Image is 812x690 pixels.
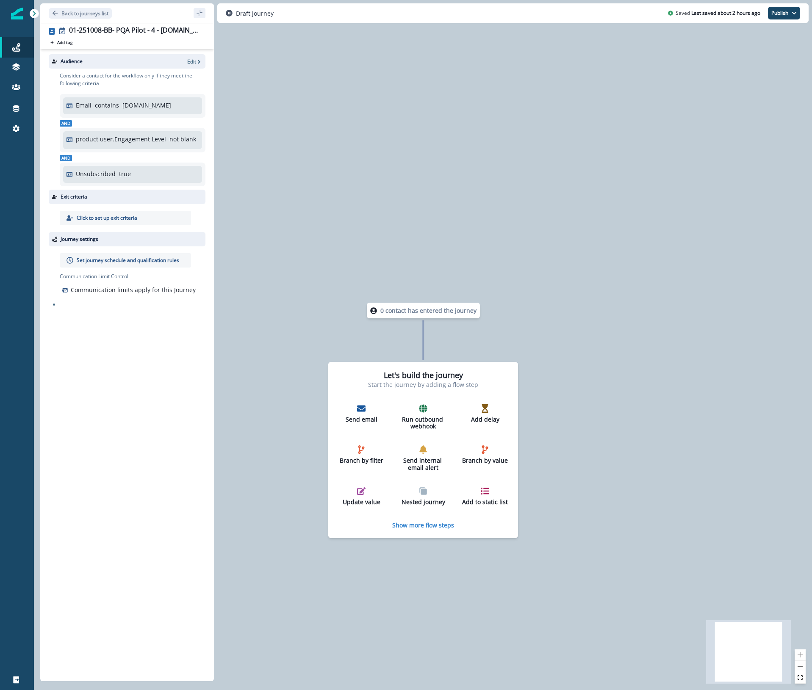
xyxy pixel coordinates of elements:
p: Communication Limit Control [60,273,205,280]
button: sidebar collapse toggle [194,8,205,18]
button: Nested journey [396,483,450,509]
button: Add to static list [458,483,512,509]
p: Add tag [57,40,72,45]
p: Add to static list [462,499,508,506]
p: Draft journey [236,9,274,18]
p: Send email [338,416,385,423]
button: Go back [49,8,112,19]
p: Back to journeys list [61,10,108,17]
div: 01-251008-BB- PQA Pilot - 4 - [DOMAIN_NAME] [69,26,202,36]
button: Branch by filter [335,442,388,468]
img: Inflection [11,8,23,19]
p: Audience [61,58,83,65]
button: Update value [335,483,388,509]
button: Send email [335,401,388,427]
p: Set journey schedule and qualification rules [77,257,179,264]
p: 0 contact has entered the journey [380,306,477,315]
p: Last saved about 2 hours ago [691,9,760,17]
p: true [119,169,131,178]
p: Update value [338,499,385,506]
button: fit view [795,672,806,684]
p: Nested journey [400,499,446,506]
button: Add delay [458,401,512,427]
button: Edit [187,58,202,65]
p: [DOMAIN_NAME] [122,101,171,110]
button: Run outbound webhook [396,401,450,434]
button: Add tag [49,39,74,46]
div: 0 contact has entered the journey [342,303,504,318]
button: Branch by value [458,442,512,468]
p: Add delay [462,416,508,423]
p: Consider a contact for the workflow only if they meet the following criteria [60,72,205,87]
button: Publish [768,7,800,19]
div: Let's build the journeyStart the journey by adding a flow stepSend emailRun outbound webhookAdd d... [328,362,518,538]
button: Show more flow steps [392,521,454,529]
span: And [60,120,72,127]
p: contains [95,101,119,110]
p: Run outbound webhook [400,416,446,431]
p: Click to set up exit criteria [77,214,137,222]
p: Email [76,101,91,110]
p: Exit criteria [61,193,87,201]
h2: Let's build the journey [384,371,463,380]
p: Branch by filter [338,457,385,464]
button: zoom out [795,661,806,672]
p: Communication limits apply for this Journey [71,285,196,294]
p: Start the journey by adding a flow step [368,380,478,389]
p: Branch by value [462,457,508,464]
span: And [60,155,72,161]
p: Edit [187,58,196,65]
p: Journey settings [61,235,98,243]
p: Unsubscribed [76,169,116,178]
p: Send internal email alert [400,457,446,472]
button: Send internal email alert [396,442,450,475]
p: Saved [676,9,690,17]
p: not blank [169,135,196,144]
p: product user.Engagement Level [76,135,166,144]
